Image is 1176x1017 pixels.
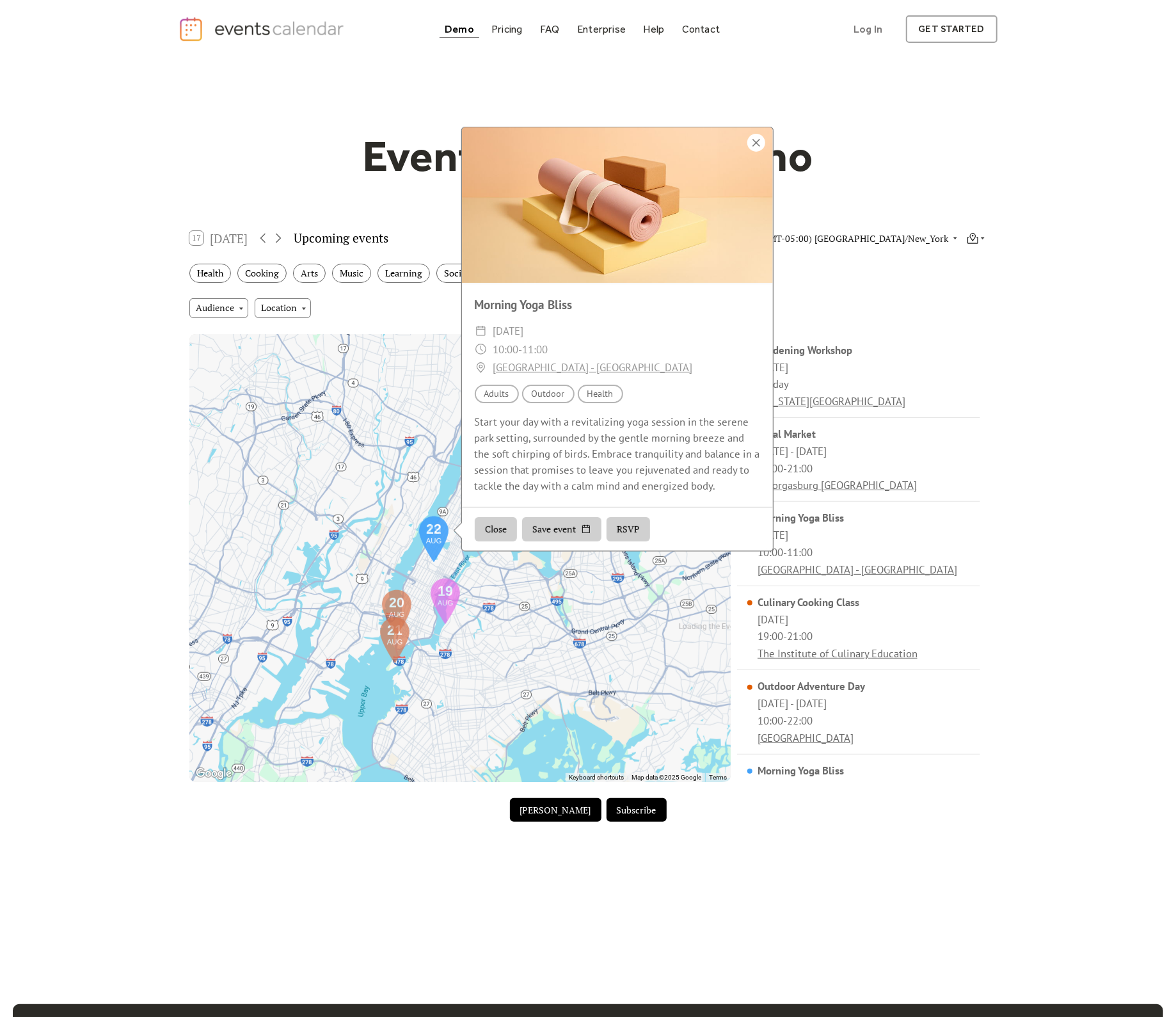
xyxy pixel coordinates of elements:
div: Help [644,26,665,33]
a: Log In [841,15,895,43]
a: Help [639,20,670,38]
a: Pricing [486,20,528,38]
a: get started [906,15,997,43]
div: Demo [445,26,474,33]
a: Demo [440,20,479,38]
a: FAQ [535,20,565,38]
h1: Events Calendar Demo [342,130,834,182]
a: Contact [677,20,726,38]
a: Enterprise [572,20,631,38]
div: Contact [682,26,720,33]
div: FAQ [540,26,560,33]
div: Enterprise [577,26,626,33]
div: Loading the Events Calendar... [460,622,1001,631]
a: home [179,16,347,42]
div: Pricing [491,26,523,33]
